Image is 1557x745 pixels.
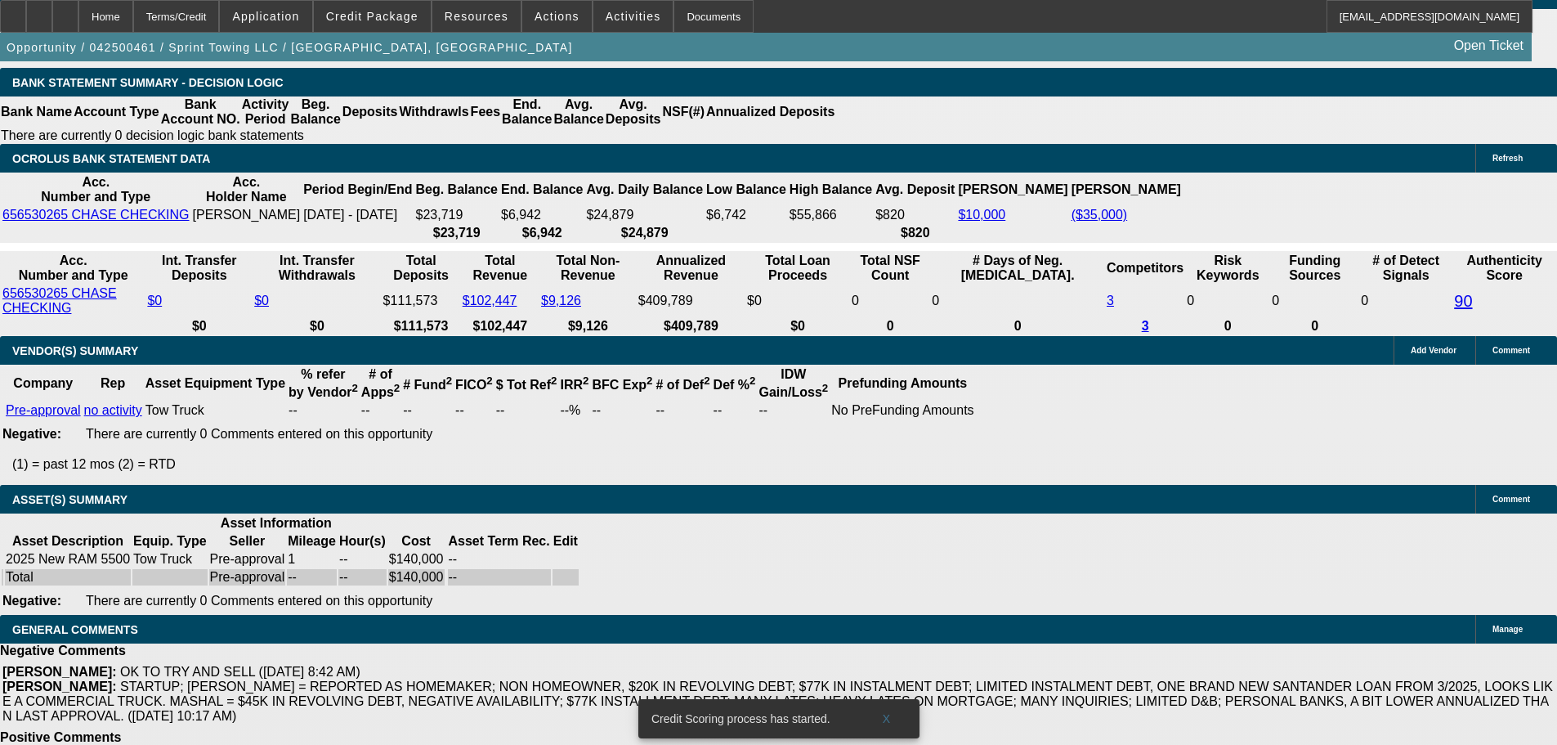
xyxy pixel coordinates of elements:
th: Sum of the Total NSF Count and Total Overdraft Fee Count from Ocrolus [851,253,929,284]
span: STARTUP; [PERSON_NAME] = REPORTED AS HOMEMAKER; NON HOMEOWNER, $20K IN REVOLVING DEBT; $77K IN IN... [2,680,1553,723]
th: Annualized Revenue [638,253,745,284]
th: Bank Account NO. [160,96,241,128]
a: $102,447 [463,294,517,307]
b: Asset Term Rec. [449,534,550,548]
th: Period Begin/End [302,174,413,205]
b: IRR [560,378,588,392]
b: # of Apps [361,367,400,399]
span: OK TO TRY AND SELL ([DATE] 8:42 AM) [120,665,360,679]
th: Edit [553,533,579,550]
b: FICO [455,378,493,392]
th: High Balance [789,174,873,205]
div: $409,789 [638,294,744,308]
sup: 2 [446,375,452,387]
td: 0 [931,285,1104,316]
th: $0 [253,318,380,334]
th: Competitors [1106,253,1184,284]
b: Prefunding Amounts [839,376,968,390]
sup: 2 [749,375,755,387]
b: IDW Gain/Loss [758,367,828,399]
sup: 2 [647,375,652,387]
th: Withdrawls [398,96,469,128]
sup: 2 [551,375,557,387]
th: Avg. Deposit [875,174,955,205]
a: 90 [1454,292,1472,310]
a: $10,000 [958,208,1005,222]
th: $24,879 [585,225,704,241]
b: # Fund [403,378,452,392]
a: $0 [147,294,162,307]
b: Asset Information [221,516,332,530]
span: X [882,712,891,725]
b: BFC Exp [592,378,652,392]
td: $55,866 [789,207,873,223]
th: $6,942 [500,225,584,241]
th: Acc. Holder Name [192,174,302,205]
span: Add Vendor [1411,346,1456,355]
span: Opportunity / 042500461 / Sprint Towing LLC / [GEOGRAPHIC_DATA], [GEOGRAPHIC_DATA] [7,41,573,54]
th: Asset Term Recommendation [448,533,551,550]
a: Open Ticket [1447,32,1530,60]
a: 3 [1142,319,1149,333]
td: -- [448,569,551,586]
div: No PreFunding Amounts [831,403,973,418]
th: $9,126 [540,318,636,334]
b: Rep [101,376,125,390]
th: Funding Sources [1271,253,1358,284]
b: [PERSON_NAME]: [2,680,117,693]
th: Acc. Number and Type [2,174,190,205]
th: Deposits [342,96,399,128]
a: $9,126 [541,294,581,307]
td: Tow Truck [132,551,207,568]
th: Total Loan Proceeds [746,253,849,284]
th: Beg. Balance [415,174,499,205]
th: Annualized Deposits [705,96,835,128]
th: 0 [931,318,1104,334]
b: Negative: [2,594,61,608]
span: Bank Statement Summary - Decision Logic [12,76,284,89]
th: Avg. Deposits [605,96,662,128]
td: -- [338,551,387,568]
th: 0 [1271,318,1358,334]
span: There are currently 0 Comments entered on this opportunity [86,427,432,441]
th: $0 [746,318,849,334]
b: Negative: [2,427,61,441]
th: Avg. Balance [553,96,604,128]
div: 2025 New RAM 5500 [6,552,130,567]
span: There are currently 0 Comments entered on this opportunity [86,594,432,608]
a: Pre-approval [6,403,81,417]
div: Total [6,570,130,585]
td: -- [287,569,337,586]
td: [PERSON_NAME] [192,207,302,223]
td: $6,742 [705,207,787,223]
sup: 2 [583,375,588,387]
span: Activities [606,10,661,23]
td: -- [655,402,711,419]
sup: 2 [704,375,709,387]
div: Credit Scoring process has started. [638,699,861,738]
th: Activity Period [241,96,290,128]
th: Authenticity Score [1453,253,1555,284]
td: [DATE] - [DATE] [302,207,413,223]
th: Acc. Number and Type [2,253,145,284]
span: Application [232,10,299,23]
b: [PERSON_NAME]: [2,665,117,679]
th: $0 [146,318,252,334]
span: Credit Package [326,10,418,23]
th: Beg. Balance [289,96,341,128]
button: Actions [522,1,592,32]
th: Int. Transfer Deposits [146,253,252,284]
td: -- [402,402,453,419]
td: Tow Truck [145,402,286,419]
span: Manage [1492,625,1523,634]
button: Application [220,1,311,32]
td: $24,879 [585,207,704,223]
td: -- [758,402,829,419]
th: # Days of Neg. [MEDICAL_DATA]. [931,253,1104,284]
span: Resources [445,10,508,23]
sup: 2 [822,382,828,394]
th: [PERSON_NAME] [957,174,1068,205]
button: Resources [432,1,521,32]
a: 656530265 CHASE CHECKING [2,208,190,222]
b: Seller [230,534,266,548]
